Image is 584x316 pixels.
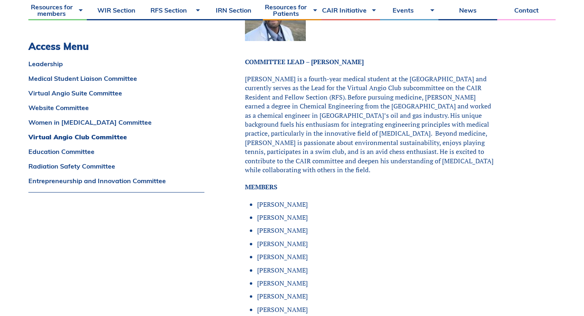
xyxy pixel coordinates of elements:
li: [PERSON_NAME] [257,279,495,288]
li: [PERSON_NAME] [257,266,495,275]
a: Women in [MEDICAL_DATA] Committee [28,119,204,126]
a: Virtual Angio Club Committee [28,134,204,140]
li: [PERSON_NAME] [257,252,495,261]
h3: Access Menu [28,41,204,52]
a: Medical Student Liaison Committee [28,75,204,82]
li: [PERSON_NAME] [257,213,495,222]
li: [PERSON_NAME] [257,292,495,301]
li: [PERSON_NAME] [257,226,495,235]
a: Leadership [28,61,204,67]
a: Virtual Angio Suite Committee [28,90,204,96]
li: [PERSON_NAME] [257,305,495,314]
a: Education Committee [28,148,204,155]
a: Entrepreneurship and Innovation Committee [28,177,204,184]
strong: MEMBERS [245,182,277,191]
li: [PERSON_NAME] [257,239,495,248]
strong: COMMITTEE LEAD – [PERSON_NAME] [245,57,364,66]
p: [PERSON_NAME] is a fourth-year medical student at the [GEOGRAPHIC_DATA] and currently serves as t... [245,74,495,174]
li: [PERSON_NAME] [257,200,495,209]
a: Website Committee [28,104,204,111]
a: Radiation Safety Committee [28,163,204,169]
